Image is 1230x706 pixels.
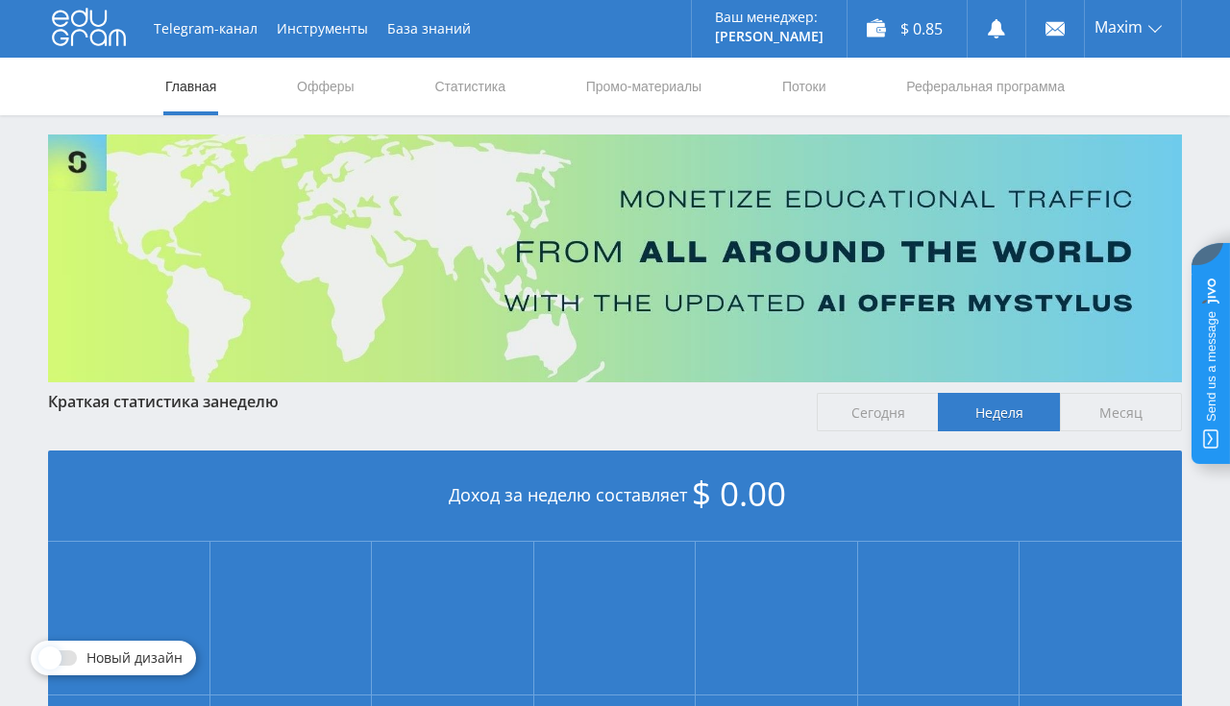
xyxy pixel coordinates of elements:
[780,58,828,115] a: Потоки
[584,58,703,115] a: Промо-материалы
[904,58,1067,115] a: Реферальная программа
[1095,19,1143,35] span: Maxim
[219,391,279,412] span: неделю
[48,134,1182,382] img: Banner
[817,393,939,431] span: Сегодня
[692,471,786,516] span: $ 0.00
[715,29,824,44] p: [PERSON_NAME]
[48,450,1182,542] div: Доход за неделю составляет
[48,393,798,410] div: Краткая статистика за
[86,650,183,666] span: Новый дизайн
[1060,393,1182,431] span: Месяц
[432,58,507,115] a: Статистика
[938,393,1060,431] span: Неделя
[295,58,357,115] a: Офферы
[715,10,824,25] p: Ваш менеджер:
[163,58,218,115] a: Главная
